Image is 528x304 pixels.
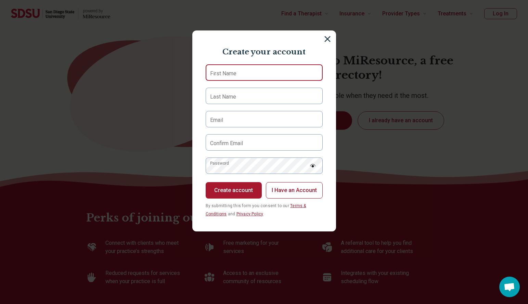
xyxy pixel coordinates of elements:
label: Email [210,116,223,124]
img: password [310,164,316,167]
a: Terms & Conditions [206,203,306,216]
label: Last Name [210,93,236,101]
button: I Have an Account [266,182,323,199]
label: Confirm Email [210,139,243,148]
button: Create account [206,182,262,199]
p: Create your account [199,47,329,58]
label: First Name [210,69,236,78]
label: Password [210,160,229,166]
a: Privacy Policy [236,212,263,216]
span: By submitting this form you consent to our and [206,203,306,216]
